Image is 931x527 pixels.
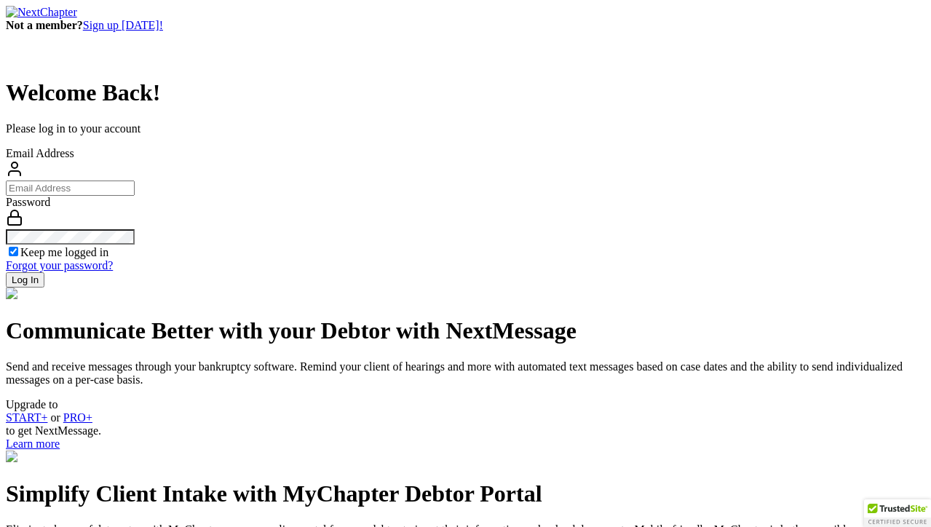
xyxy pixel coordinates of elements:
[6,147,74,159] label: Email Address
[6,317,925,344] h1: Communicate Better with your Debtor with NextMessage
[6,451,17,462] img: nextmessage_bg-9561baf2c8eb78e38c9b54737243d931051379e3b7f27ec8e034f3486ad8bd2b.svg
[83,19,163,31] a: Sign up [DATE]!
[6,437,60,450] a: Learn more
[6,259,113,272] a: Forgot your password?
[6,480,925,507] h1: Simplify Client Intake with MyChapter Debtor Portal
[6,272,44,288] input: Log In
[6,196,50,208] label: Password
[6,424,925,437] div: to get NextMessage.
[6,181,135,196] input: Email Address
[50,411,60,424] span: or
[6,19,83,31] strong: Not a member?
[864,499,931,527] div: TrustedSite Certified
[6,122,925,135] p: Please log in to your account
[6,288,17,299] img: businessman-dc85bc299d6aa6bb51fc9002936d627b41e9df3a58f5e30bf5d20b0c23b2d794.png
[6,411,47,424] a: START+
[6,6,77,19] img: NextChapter
[6,360,925,387] p: Send and receive messages through your bankruptcy software. Remind your client of hearings and mo...
[6,398,925,411] div: Upgrade to
[63,411,92,424] a: PRO+
[20,246,108,258] label: Keep me logged in
[6,79,925,106] h1: Welcome Back!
